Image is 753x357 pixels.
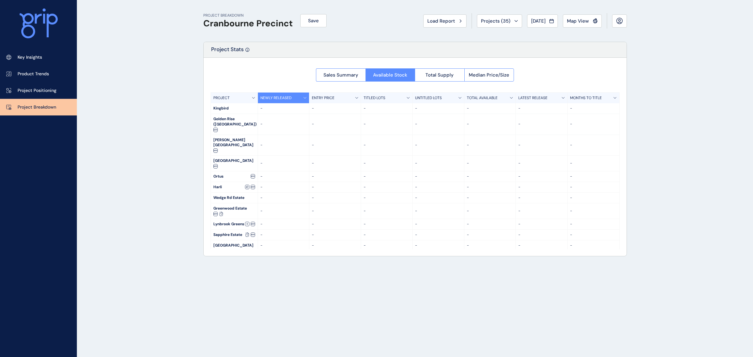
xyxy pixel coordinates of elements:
[531,18,546,24] span: [DATE]
[203,18,293,29] h1: Cranbourne Precinct
[300,14,327,27] button: Save
[203,13,293,18] p: PROJECT BREAKDOWN
[211,46,244,57] p: Project Stats
[308,18,319,24] span: Save
[18,104,56,110] p: Project Breakdown
[427,18,455,24] span: Load Report
[481,18,510,24] span: Projects ( 35 )
[567,18,589,24] span: Map View
[18,54,42,61] p: Key Insights
[18,88,56,94] p: Project Positioning
[18,71,49,77] p: Product Trends
[477,14,522,28] button: Projects (35)
[527,14,558,28] button: [DATE]
[563,14,602,28] button: Map View
[423,14,467,28] button: Load Report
